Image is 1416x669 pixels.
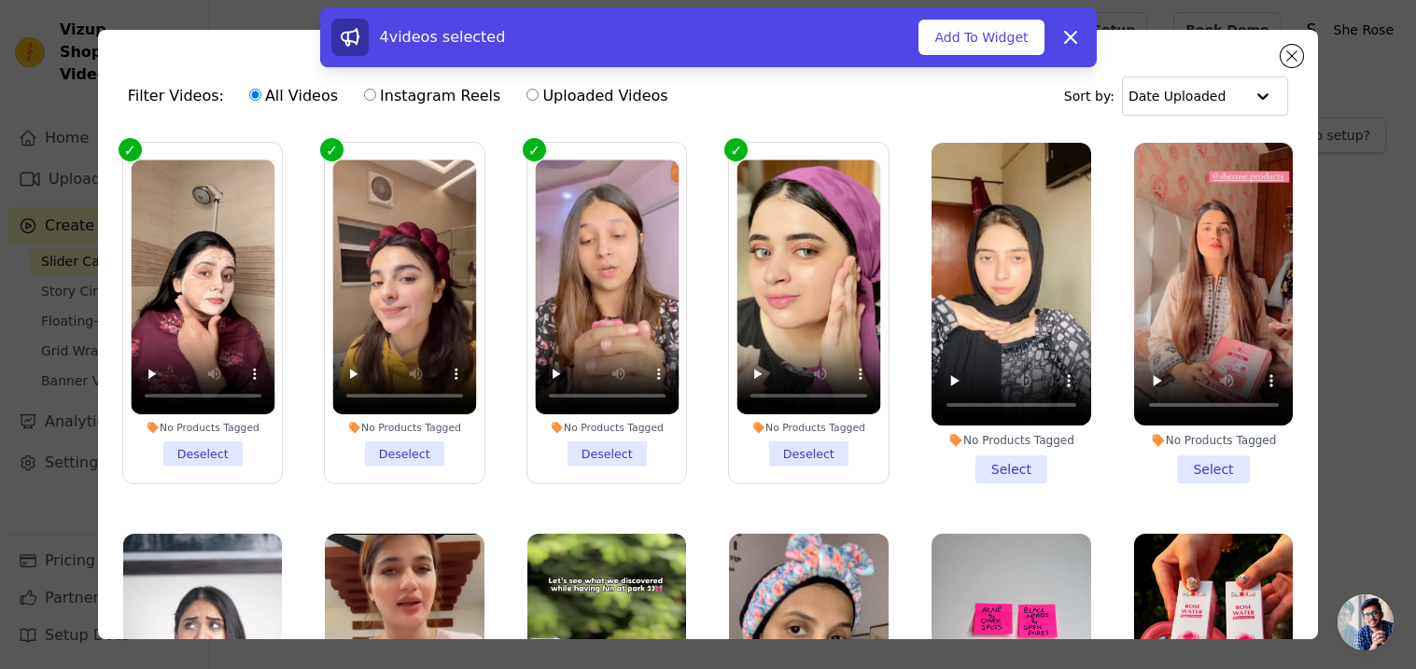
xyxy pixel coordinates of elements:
[737,421,881,434] div: No Products Tagged
[380,28,506,46] span: 4 videos selected
[932,433,1091,448] div: No Products Tagged
[535,421,679,434] div: No Products Tagged
[333,421,477,434] div: No Products Tagged
[131,421,274,434] div: No Products Tagged
[526,84,668,108] label: Uploaded Videos
[1134,433,1294,448] div: No Products Tagged
[1064,77,1289,116] div: Sort by:
[128,75,679,118] div: Filter Videos:
[363,84,501,108] label: Instagram Reels
[918,20,1044,55] button: Add To Widget
[1338,594,1394,650] div: Open chat
[248,84,339,108] label: All Videos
